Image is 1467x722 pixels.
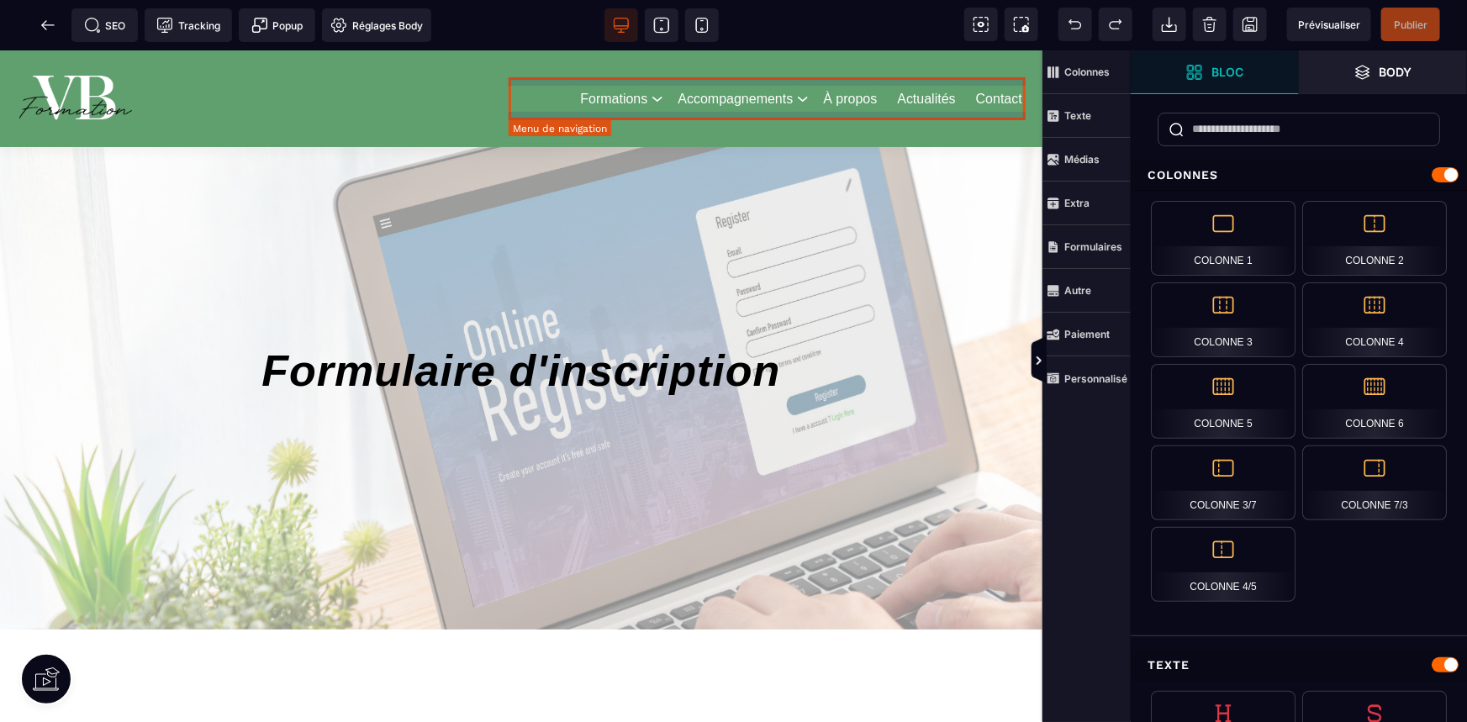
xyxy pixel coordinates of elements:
span: Nettoyage [1193,8,1227,41]
div: Colonne 3/7 [1151,445,1295,520]
span: Formulaire d'inscription [261,296,780,345]
div: Colonne 3 [1151,282,1295,357]
a: Actualités [897,38,955,60]
div: Colonne 4 [1302,282,1447,357]
a: Contact [976,38,1022,60]
a: Formations [580,38,647,60]
strong: Extra [1064,197,1090,209]
span: Capture d'écran [1005,8,1038,41]
strong: Formulaires [1064,240,1122,253]
div: Colonne 7/3 [1302,445,1447,520]
span: Créer une alerte modale [239,8,315,42]
span: Paiement [1042,313,1131,356]
span: Voir tablette [645,8,678,42]
strong: Colonnes [1064,66,1110,78]
strong: Body [1380,66,1412,78]
strong: Paiement [1064,328,1110,340]
a: Accompagnements [678,38,793,60]
span: Ouvrir les blocs [1131,50,1299,94]
span: Aperçu [1287,8,1371,41]
span: Voir les composants [964,8,998,41]
span: Ouvrir les calques [1299,50,1467,94]
strong: Texte [1064,109,1091,122]
span: Code de suivi [145,8,232,42]
div: Colonne 2 [1302,201,1447,276]
span: Texte [1042,94,1131,138]
span: Prévisualiser [1298,18,1360,31]
div: Colonne 5 [1151,364,1295,439]
span: Réglages Body [330,17,423,34]
div: Colonne 6 [1302,364,1447,439]
span: Voir mobile [685,8,719,42]
span: Extra [1042,182,1131,225]
span: Autre [1042,269,1131,313]
span: SEO [84,17,126,34]
span: Enregistrer le contenu [1381,8,1440,41]
strong: Médias [1064,153,1100,166]
span: Colonnes [1042,50,1131,94]
strong: Personnalisé [1064,372,1127,385]
div: Colonne 1 [1151,201,1295,276]
span: Publier [1394,18,1427,31]
div: Colonne 4/5 [1151,527,1295,602]
span: Importer [1153,8,1186,41]
span: Afficher les vues [1131,336,1148,387]
span: Rétablir [1099,8,1132,41]
span: Médias [1042,138,1131,182]
div: Texte [1131,650,1467,681]
strong: Bloc [1211,66,1243,78]
img: 86a4aa658127570b91344bfc39bbf4eb_Blanc_sur_fond_vert.png [14,8,137,89]
span: Métadata SEO [71,8,138,42]
span: Personnalisé [1042,356,1131,400]
span: Tracking [156,17,220,34]
span: Retour [31,8,65,42]
span: Enregistrer [1233,8,1267,41]
a: À propos [823,38,877,60]
span: Popup [251,17,303,34]
span: Formulaires [1042,225,1131,269]
span: Voir bureau [604,8,638,42]
div: Colonnes [1131,160,1467,191]
strong: Autre [1064,284,1091,297]
span: Défaire [1058,8,1092,41]
span: Favicon [322,8,431,42]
